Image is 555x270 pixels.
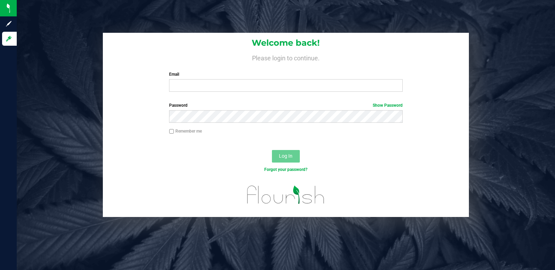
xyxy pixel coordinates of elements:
span: Password [169,103,188,108]
label: Remember me [169,128,202,134]
img: flourish_logo.svg [240,180,332,209]
inline-svg: Sign up [5,20,12,27]
label: Email [169,71,403,77]
a: Forgot your password? [264,167,307,172]
inline-svg: Log in [5,35,12,42]
input: Remember me [169,129,174,134]
span: Log In [279,153,292,159]
h4: Please login to continue. [103,53,469,61]
a: Show Password [373,103,403,108]
h1: Welcome back! [103,38,469,47]
button: Log In [272,150,300,163]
